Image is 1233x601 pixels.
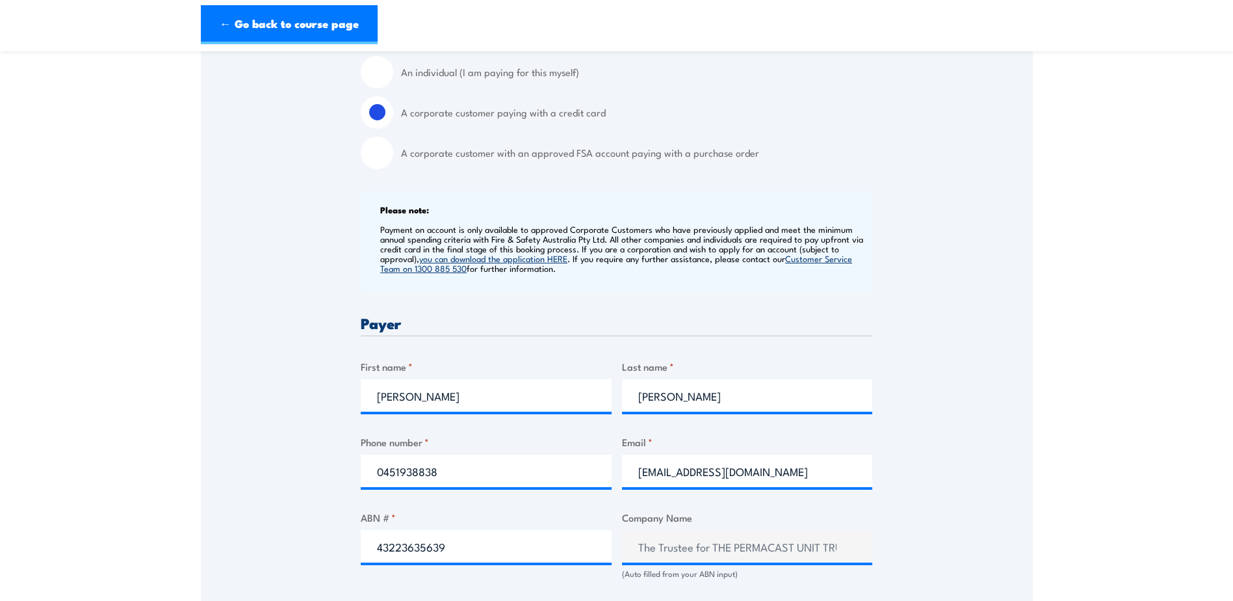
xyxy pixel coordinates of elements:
label: Phone number [361,434,612,449]
a: ← Go back to course page [201,5,378,44]
label: Email [622,434,873,449]
label: A corporate customer paying with a credit card [401,96,872,129]
a: Customer Service Team on 1300 885 530 [380,252,852,274]
label: First name [361,359,612,374]
b: Please note: [380,203,429,216]
label: A corporate customer with an approved FSA account paying with a purchase order [401,137,872,169]
h3: Payer [361,315,872,330]
label: Company Name [622,510,873,525]
label: Last name [622,359,873,374]
label: An individual (I am paying for this myself) [401,56,872,88]
p: Payment on account is only available to approved Corporate Customers who have previously applied ... [380,224,869,273]
label: ABN # [361,510,612,525]
a: you can download the application HERE [419,252,567,264]
div: (Auto filled from your ABN input) [622,568,873,580]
